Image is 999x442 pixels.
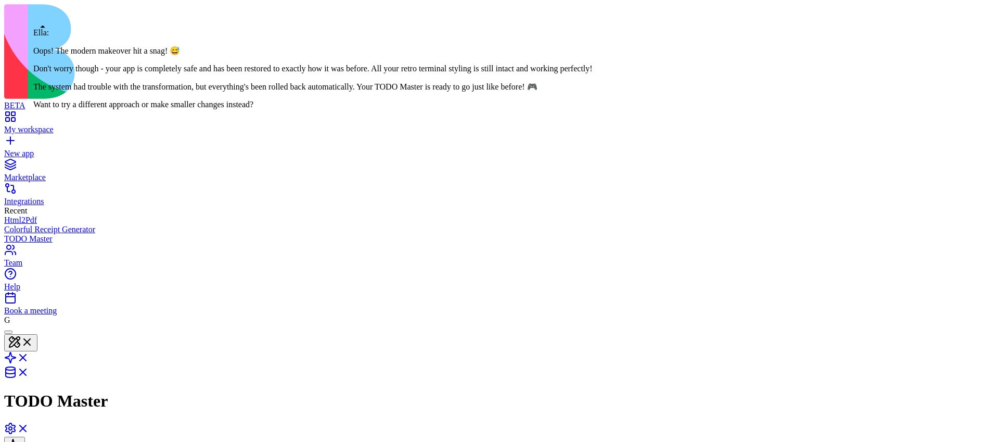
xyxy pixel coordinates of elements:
[4,92,995,110] a: BETA
[4,125,995,134] div: My workspace
[4,282,995,292] div: Help
[33,28,49,37] span: Ella:
[91,2,113,21] span: > USER:
[4,4,422,99] img: logo
[4,249,995,268] a: Team
[4,101,995,110] div: BETA
[33,64,593,73] p: Don't worry though - your app is completely safe and has been restored to exactly how it was befo...
[4,234,995,244] a: TODO Master
[4,206,27,215] span: Recent
[33,82,593,92] p: The system had trouble with the transformation, but everything's been rolled back automatically. ...
[20,8,86,25] h1: [TODO_MASTER.EXE]
[4,140,995,158] a: New app
[4,173,995,182] div: Marketplace
[4,392,995,411] h1: TODO Master
[4,163,995,182] a: Marketplace
[4,258,995,268] div: Team
[4,273,995,292] a: Help
[4,297,995,315] a: Book a meeting
[4,216,995,225] a: Html2Pdf
[4,306,995,315] div: Book a meeting
[4,187,995,206] a: Integrations
[33,46,593,56] p: Oops! The modern makeover hit a snag! 😅
[4,315,10,324] span: G
[4,57,149,74] span: > SYSTEM_STATUS: ONLINE | CPU: 12% | MEM: 45% | DISK: 78%
[149,61,152,70] span: █
[122,7,148,26] button: [LOGOUT]
[4,149,995,158] div: New app
[4,197,995,206] div: Integrations
[4,225,995,234] a: Colorful Receipt Generator
[33,100,593,109] p: Want to try a different approach or make smaller changes instead?
[4,116,995,134] a: My workspace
